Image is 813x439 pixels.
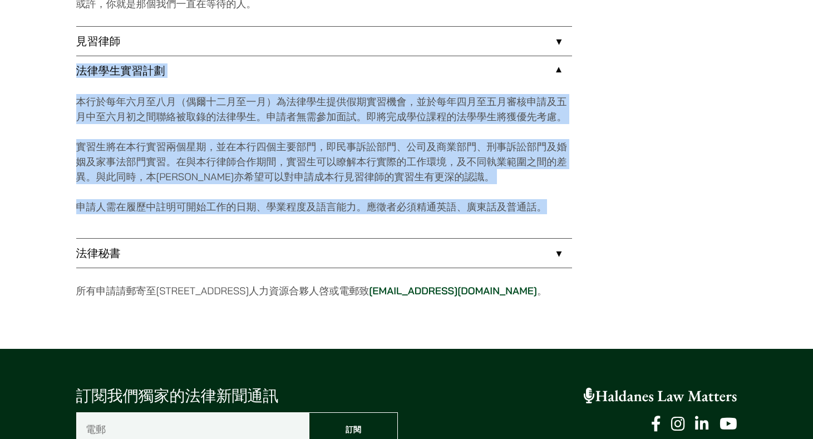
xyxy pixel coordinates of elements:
[76,199,572,214] p: 申請人需在履歷中註明可開始工作的日期、學業程度及語言能力。應徵者必須精通英語、廣東話及普通話。
[76,239,572,268] a: 法律秘書
[76,27,572,56] a: 見習律師
[76,56,572,85] a: 法律學生實習計劃
[76,384,398,408] p: 訂閱我們獨家的法律新聞通訊
[369,284,537,297] a: [EMAIL_ADDRESS][DOMAIN_NAME]
[76,94,572,124] p: 本行於每年六月至八月（偶爾十二月至一月）為法律學生提供假期實習機會，並於每年四月至五月審核申請及五月中至六月初之間聯絡被取錄的法律學生。申請者無需參加面試。即將完成學位課程的法學學生將獲優先考慮。
[76,85,572,238] div: 法律學生實習計劃
[76,139,572,184] p: 實習生將在本行實習兩個星期，並在本行四個主要部門，即民事訴訟部門、公司及商業部門、刑事訴訟部門及婚姻及家事法部門實習。在與本行律師合作期間，實習生可以瞭解本行實際的工作環境，及不同執業範圍之間的...
[584,386,737,406] a: Haldanes Law Matters
[76,283,572,298] p: 所有申請請郵寄至[STREET_ADDRESS]人力資源合夥人啓或電郵致 。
